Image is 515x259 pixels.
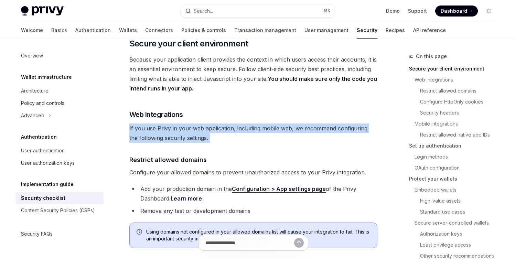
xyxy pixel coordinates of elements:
[409,140,500,151] a: Set up authentication
[75,22,111,39] a: Authentication
[21,52,43,60] div: Overview
[15,204,104,217] a: Content Security Policies (CSPs)
[15,192,104,204] a: Security checklist
[21,206,95,215] div: Content Security Policies (CSPs)
[21,194,65,202] div: Security checklist
[21,159,75,167] div: User authorization keys
[409,173,500,184] a: Protect your wallets
[409,74,500,85] a: Web integrations
[119,22,137,39] a: Wallets
[409,151,500,162] a: Login methods
[21,6,64,16] img: light logo
[409,118,500,129] a: Mobile integrations
[129,206,377,216] li: Remove any test or development domains
[129,184,377,203] li: Add your production domain in the of the Privy Dashboard.
[21,73,72,81] h5: Wallet infrastructure
[483,6,494,17] button: Toggle dark mode
[129,110,183,119] span: Web integrations
[409,107,500,118] a: Security headers
[435,6,478,17] a: Dashboard
[409,63,500,74] a: Secure your client environment
[386,22,405,39] a: Recipes
[409,217,500,228] a: Secure server-controlled wallets
[386,8,400,14] a: Demo
[21,133,57,141] h5: Authentication
[205,235,294,250] input: Ask a question...
[323,8,331,14] span: ⌘ K
[15,157,104,169] a: User authorization keys
[21,230,53,238] div: Security FAQs
[15,228,104,240] a: Security FAQs
[21,87,49,95] div: Architecture
[129,123,377,143] span: If you use Privy in your web application, including mobile web, we recommend configuring the foll...
[409,129,500,140] a: Restrict allowed native app IDs
[409,228,500,239] a: Authorization keys
[129,168,377,177] span: Configure your allowed domains to prevent unauthorized access to your Privy integration.
[15,85,104,97] a: Architecture
[409,195,500,206] a: High-value assets
[21,147,65,155] div: User authentication
[129,38,248,49] span: Secure your client environment
[294,238,304,248] button: Send message
[137,229,143,236] svg: Info
[409,96,500,107] a: Configure HttpOnly cookies
[21,111,44,120] div: Advanced
[409,206,500,217] a: Standard use cases
[129,55,377,93] span: Because your application client provides the context in which users access their accounts, it is ...
[232,185,326,193] a: Configuration > App settings page
[51,22,67,39] a: Basics
[21,22,43,39] a: Welcome
[15,144,104,157] a: User authentication
[441,8,467,14] span: Dashboard
[171,195,202,202] a: Learn more
[413,22,446,39] a: API reference
[409,239,500,250] a: Least privilege access
[234,22,296,39] a: Transaction management
[408,8,427,14] a: Support
[181,5,335,17] button: Open search
[357,22,377,39] a: Security
[15,97,104,109] a: Policy and controls
[15,50,104,62] a: Overview
[416,52,447,61] span: On this page
[145,22,173,39] a: Connectors
[21,180,74,188] h5: Implementation guide
[409,184,500,195] a: Embedded wallets
[304,22,348,39] a: User management
[194,7,213,15] div: Search...
[409,85,500,96] a: Restrict allowed domains
[146,228,370,242] span: Using domains not configured in your allowed domains list will cause your integration to fail. Th...
[409,162,500,173] a: OAuth configuration
[15,109,104,122] button: Toggle Advanced section
[129,155,207,164] span: Restrict allowed domains
[181,22,226,39] a: Policies & controls
[21,99,64,107] div: Policy and controls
